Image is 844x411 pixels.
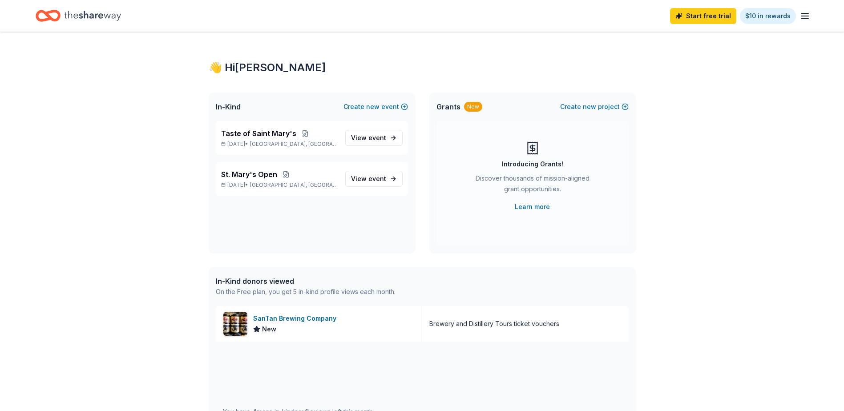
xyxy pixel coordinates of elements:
button: Createnewevent [343,101,408,112]
div: In-Kind donors viewed [216,276,396,286]
div: Introducing Grants! [502,159,563,169]
span: event [368,175,386,182]
div: New [464,102,482,112]
p: [DATE] • [221,141,338,148]
span: View [351,173,386,184]
span: In-Kind [216,101,241,112]
span: [GEOGRAPHIC_DATA], [GEOGRAPHIC_DATA] [250,141,338,148]
span: new [583,101,596,112]
span: New [262,324,276,334]
span: new [366,101,380,112]
a: View event [345,130,403,146]
div: On the Free plan, you get 5 in-kind profile views each month. [216,286,396,297]
span: [GEOGRAPHIC_DATA], [GEOGRAPHIC_DATA] [250,181,338,189]
span: View [351,133,386,143]
div: 👋 Hi [PERSON_NAME] [209,60,636,75]
p: [DATE] • [221,181,338,189]
span: Grants [436,101,460,112]
div: Brewery and Distillery Tours ticket vouchers [429,318,559,329]
a: Learn more [515,201,550,212]
a: Start free trial [670,8,736,24]
a: Home [36,5,121,26]
span: event [368,134,386,141]
a: View event [345,171,403,187]
img: Image for SanTan Brewing Company [223,312,247,336]
a: $10 in rewards [740,8,796,24]
div: Discover thousands of mission-aligned grant opportunities. [472,173,593,198]
span: St. Mary's Open [221,169,277,180]
div: SanTan Brewing Company [253,313,340,324]
button: Createnewproject [560,101,629,112]
span: Taste of Saint Mary's [221,128,296,139]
